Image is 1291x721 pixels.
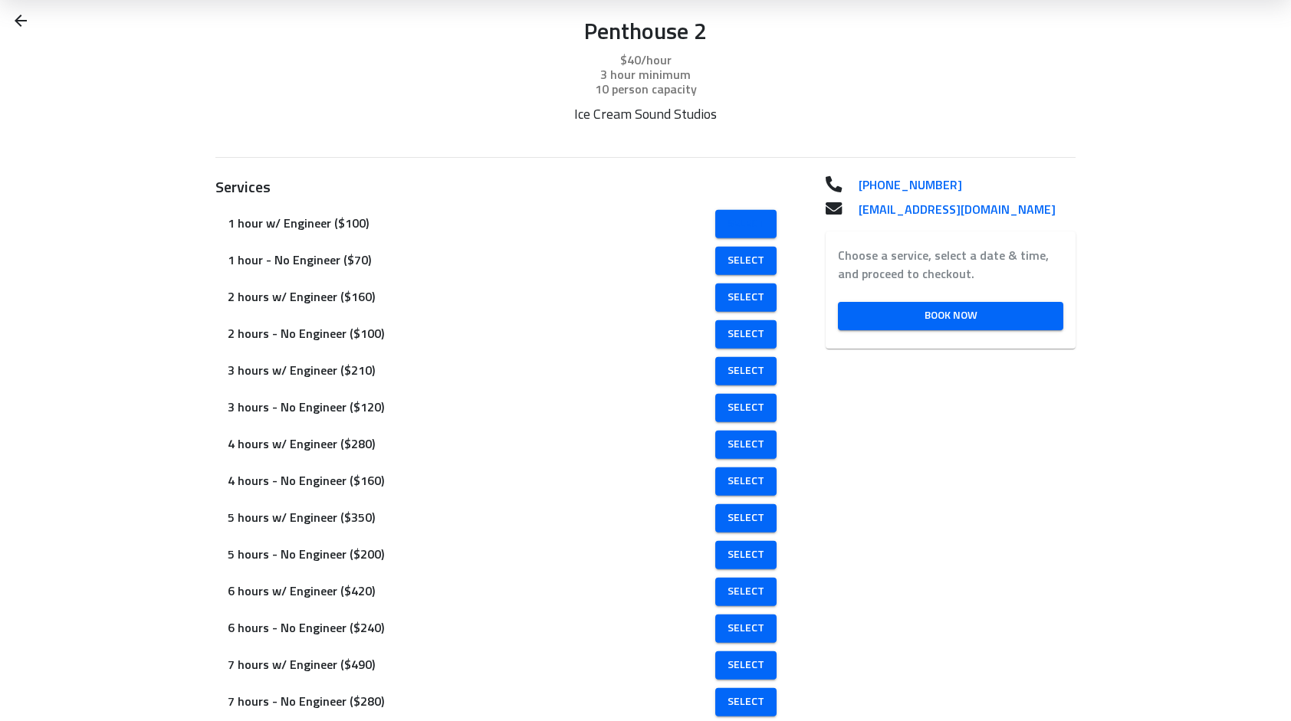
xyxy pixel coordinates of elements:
[228,362,718,380] span: 3 hours w/ Engineer ($210)
[215,176,789,199] h3: Services
[715,578,777,606] a: Select
[228,251,718,270] span: 1 hour - No Engineer ($70)
[215,573,789,610] div: 6 hours w/ Engineer ($420)
[728,398,764,418] span: Select
[228,693,718,711] span: 7 hours - No Engineer ($280)
[715,357,777,385] a: Select
[715,467,777,496] a: Select
[715,283,777,312] a: Select
[215,51,1076,70] p: $40/hour
[215,316,789,352] div: 2 hours - No Engineer ($100)
[228,656,718,674] span: 7 hours w/ Engineer ($490)
[215,426,789,463] div: 4 hours w/ Engineer ($280)
[715,651,777,680] a: Select
[228,215,718,233] span: 1 hour w/ Engineer ($100)
[850,306,1051,326] span: Book Now
[715,320,777,349] a: Select
[215,352,789,389] div: 3 hours w/ Engineer ($210)
[728,619,764,638] span: Select
[215,683,789,720] div: 7 hours - No Engineer ($280)
[228,435,718,454] span: 4 hours w/ Engineer ($280)
[215,500,789,536] div: 5 hours w/ Engineer ($350)
[846,176,1076,195] a: [PHONE_NUMBER]
[215,205,789,242] div: 1 hour w/ Engineer ($100)
[728,215,764,234] span: Select
[728,435,764,454] span: Select
[215,463,789,500] div: 4 hours - No Engineer ($160)
[715,247,777,275] a: Select
[215,66,1076,84] p: 3 hour minimum
[228,398,718,417] span: 3 hours - No Engineer ($120)
[715,541,777,569] a: Select
[228,582,718,601] span: 6 hours w/ Engineer ($420)
[728,362,764,381] span: Select
[728,472,764,491] span: Select
[215,279,789,316] div: 2 hours w/ Engineer ($160)
[228,325,718,343] span: 2 hours - No Engineer ($100)
[228,546,718,564] span: 5 hours - No Engineer ($200)
[228,509,718,527] span: 5 hours w/ Engineer ($350)
[728,509,764,528] span: Select
[728,582,764,601] span: Select
[728,288,764,307] span: Select
[215,19,1076,48] p: Penthouse 2
[215,242,789,279] div: 1 hour - No Engineer ($70)
[715,431,777,459] a: Select
[215,80,1076,99] p: 10 person capacity
[228,288,718,306] span: 2 hours w/ Engineer ($160)
[728,546,764,565] span: Select
[715,394,777,422] a: Select
[838,247,1063,283] label: Choose a service, select a date & time, and proceed to checkout.
[728,656,764,675] span: Select
[728,693,764,712] span: Select
[228,472,718,490] span: 4 hours - No Engineer ($160)
[430,107,860,123] p: Ice Cream Sound Studios
[728,325,764,344] span: Select
[715,614,777,643] a: Select
[715,688,777,716] a: Select
[215,647,789,683] div: 7 hours w/ Engineer ($490)
[728,251,764,270] span: Select
[228,619,718,637] span: 6 hours - No Engineer ($240)
[215,389,789,426] div: 3 hours - No Engineer ($120)
[215,610,789,647] div: 6 hours - No Engineer ($240)
[838,302,1063,330] a: Book Now
[846,201,1076,219] a: [EMAIL_ADDRESS][DOMAIN_NAME]
[215,536,789,573] div: 5 hours - No Engineer ($200)
[715,210,777,238] a: Select
[715,504,777,533] a: Select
